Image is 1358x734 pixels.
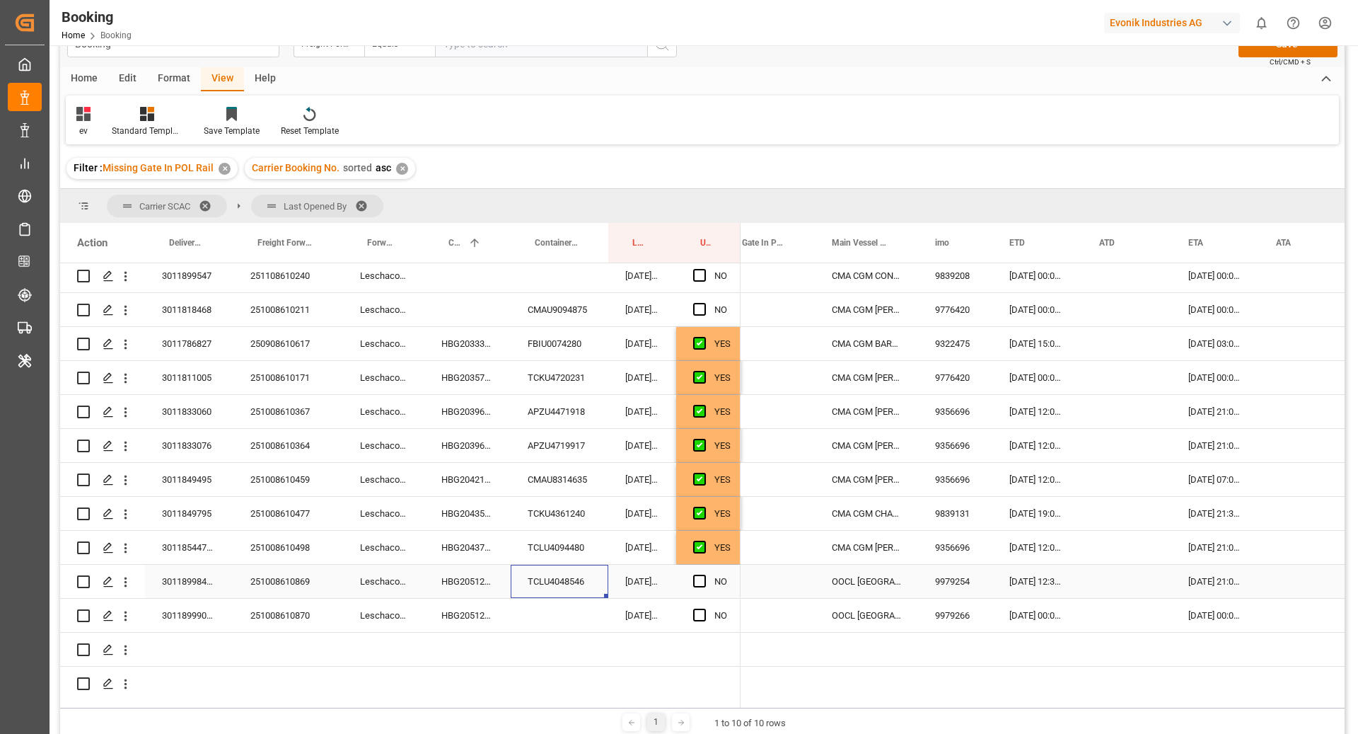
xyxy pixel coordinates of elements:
[169,238,204,248] span: Delivery No.
[145,463,233,496] div: 3011849495
[284,201,347,212] span: Last Opened By
[992,463,1082,496] div: [DATE] 12:00:00
[145,531,233,564] div: 3011854472, 3011854135
[60,395,741,429] div: Press SPACE to select this row.
[1171,429,1259,462] div: [DATE] 21:00:00
[343,293,424,326] div: Leschaco Bremen
[424,497,511,530] div: HBG2043598
[918,497,992,530] div: 9839131
[992,429,1082,462] div: [DATE] 12:00:00
[343,599,424,632] div: Leschaco Bremen
[62,30,85,40] a: Home
[511,293,608,326] div: CMAU9094875
[700,238,711,248] span: Update Last Opened By
[60,327,741,361] div: Press SPACE to select this row.
[511,395,608,428] div: APZU4471918
[632,238,646,248] span: Last Opened Date
[1171,395,1259,428] div: [DATE] 21:00:00
[343,531,424,564] div: Leschaco Bremen
[1171,497,1259,530] div: [DATE] 21:30:00
[60,667,741,701] div: Press SPACE to select this row.
[448,238,463,248] span: Carrier Booking No.
[233,327,343,360] div: 250908610617
[608,531,676,564] div: [DATE] 00:52:55
[343,497,424,530] div: Leschaco Bremen
[233,293,343,326] div: 251008610211
[424,361,511,394] div: HBG2035744
[918,293,992,326] div: 9776420
[714,600,727,632] div: NO
[60,361,741,395] div: Press SPACE to select this row.
[992,565,1082,598] div: [DATE] 12:30:00
[815,361,918,394] div: CMA CGM [PERSON_NAME]
[1276,238,1291,248] span: ATA
[60,463,741,497] div: Press SPACE to select this row.
[376,162,391,173] span: asc
[1188,238,1203,248] span: ETA
[714,532,731,564] div: YES
[204,125,260,137] div: Save Template
[343,162,372,173] span: sorted
[992,599,1082,632] div: [DATE] 00:00:00
[219,163,231,175] div: ✕
[367,238,395,248] span: Forwarder Name
[233,429,343,462] div: 251008610364
[608,395,676,428] div: [DATE] 22:36:29
[343,463,424,496] div: Leschaco Bremen
[252,162,339,173] span: Carrier Booking No.
[233,361,343,394] div: 251008610171
[424,429,511,462] div: HBG2039648
[608,565,676,598] div: [DATE] 19:11:52
[76,125,91,137] div: ev
[511,565,608,598] div: TCLU4048546
[714,260,727,292] div: NO
[815,395,918,428] div: CMA CGM [PERSON_NAME]
[60,67,108,91] div: Home
[608,497,676,530] div: [DATE] 22:30:19
[608,361,676,394] div: [DATE] 08:18:01
[424,327,511,360] div: HBG2033341
[714,294,727,326] div: NO
[1171,531,1259,564] div: [DATE] 21:00:00
[918,429,992,462] div: 9356696
[992,327,1082,360] div: [DATE] 15:00:00
[60,293,741,327] div: Press SPACE to select this row.
[815,463,918,496] div: CMA CGM [PERSON_NAME]
[145,395,233,428] div: 3011833060
[1009,238,1025,248] span: ETD
[511,497,608,530] div: TCKU4361240
[918,531,992,564] div: 9356696
[714,566,727,598] div: NO
[918,565,992,598] div: 9979254
[233,531,343,564] div: 251008610498
[992,293,1082,326] div: [DATE] 00:00:00
[714,362,731,394] div: YES
[424,565,511,598] div: HBG2051228
[1171,293,1259,326] div: [DATE] 00:00:00
[1246,7,1277,39] button: show 0 new notifications
[281,125,339,137] div: Reset Template
[815,327,918,360] div: CMA CGM BARRACUDA
[511,429,608,462] div: APZU4719917
[145,497,233,530] div: 3011849795
[1104,9,1246,36] button: Evonik Industries AG
[992,259,1082,292] div: [DATE] 00:00:00
[145,429,233,462] div: 3011833076
[257,238,313,248] span: Freight Forwarder's Reference No.
[233,395,343,428] div: 251008610367
[62,6,132,28] div: Booking
[992,361,1082,394] div: [DATE] 00:00:00
[815,259,918,292] div: CMA CGM CONCORDE
[992,395,1082,428] div: [DATE] 12:00:00
[1171,463,1259,496] div: [DATE] 07:00:00
[60,599,741,633] div: Press SPACE to select this row.
[60,633,741,667] div: Press SPACE to select this row.
[60,497,741,531] div: Press SPACE to select this row.
[815,429,918,462] div: CMA CGM [PERSON_NAME]
[608,293,676,326] div: [DATE] 07:18:13
[714,430,731,462] div: YES
[918,327,992,360] div: 9322475
[74,162,103,173] span: Filter :
[60,429,741,463] div: Press SPACE to select this row.
[714,716,786,730] div: 1 to 10 of 10 rows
